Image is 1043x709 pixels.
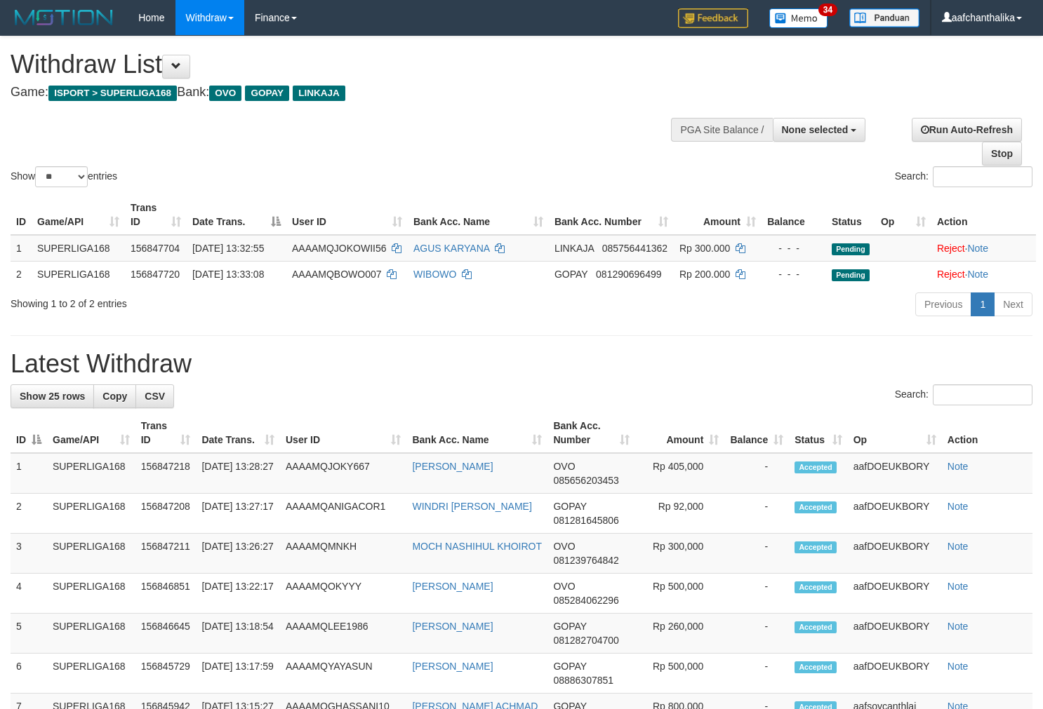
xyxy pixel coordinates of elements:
[554,269,587,280] span: GOPAY
[553,461,575,472] span: OVO
[818,4,837,16] span: 34
[875,195,931,235] th: Op: activate to sort column ascending
[145,391,165,402] span: CSV
[412,661,493,672] a: [PERSON_NAME]
[135,453,197,494] td: 156847218
[11,50,682,79] h1: Withdraw List
[413,269,456,280] a: WIBOWO
[292,269,382,280] span: AAAAMQBOWO007
[678,8,748,28] img: Feedback.jpg
[724,534,789,574] td: -
[553,581,575,592] span: OVO
[408,195,549,235] th: Bank Acc. Name: activate to sort column ascending
[931,261,1036,287] td: ·
[553,515,618,526] span: Copy 081281645806 to clipboard
[596,269,661,280] span: Copy 081290696499 to clipboard
[245,86,289,101] span: GOPAY
[848,574,942,614] td: aafDOEUKBORY
[196,654,280,694] td: [DATE] 13:17:59
[724,413,789,453] th: Balance: activate to sort column ascending
[11,574,47,614] td: 4
[948,501,969,512] a: Note
[948,461,969,472] a: Note
[832,269,870,281] span: Pending
[773,118,866,142] button: None selected
[135,413,197,453] th: Trans ID: activate to sort column ascending
[32,235,125,262] td: SUPERLIGA168
[795,621,837,633] span: Accepted
[795,461,837,473] span: Accepted
[196,574,280,614] td: [DATE] 13:22:17
[948,621,969,632] a: Note
[192,269,264,280] span: [DATE] 13:33:08
[982,142,1022,166] a: Stop
[553,621,586,632] span: GOPAY
[635,413,725,453] th: Amount: activate to sort column ascending
[412,621,493,632] a: [PERSON_NAME]
[32,261,125,287] td: SUPERLIGA168
[933,384,1032,405] input: Search:
[762,195,826,235] th: Balance
[47,494,135,534] td: SUPERLIGA168
[937,243,965,254] a: Reject
[192,243,264,254] span: [DATE] 13:32:55
[280,614,406,654] td: AAAAMQLEE1986
[196,614,280,654] td: [DATE] 13:18:54
[724,654,789,694] td: -
[11,86,682,100] h4: Game: Bank:
[47,453,135,494] td: SUPERLIGA168
[35,166,88,187] select: Showentries
[135,494,197,534] td: 156847208
[196,494,280,534] td: [DATE] 13:27:17
[32,195,125,235] th: Game/API: activate to sort column ascending
[967,269,988,280] a: Note
[602,243,667,254] span: Copy 085756441362 to clipboard
[849,8,919,27] img: panduan.png
[412,581,493,592] a: [PERSON_NAME]
[848,654,942,694] td: aafDOEUKBORY
[280,574,406,614] td: AAAAMQOKYYY
[967,243,988,254] a: Note
[20,391,85,402] span: Show 25 rows
[135,654,197,694] td: 156845729
[11,534,47,574] td: 3
[11,261,32,287] td: 2
[789,413,848,453] th: Status: activate to sort column ascending
[412,541,542,552] a: MOCH NASHIHUL KHOIROT
[11,494,47,534] td: 2
[767,241,821,255] div: - - -
[48,86,177,101] span: ISPORT > SUPERLIGA168
[280,453,406,494] td: AAAAMQJOKY667
[795,501,837,513] span: Accepted
[11,166,117,187] label: Show entries
[635,614,725,654] td: Rp 260,000
[724,614,789,654] td: -
[553,661,586,672] span: GOPAY
[11,654,47,694] td: 6
[131,243,180,254] span: 156847704
[131,269,180,280] span: 156847720
[679,269,730,280] span: Rp 200.000
[47,654,135,694] td: SUPERLIGA168
[209,86,241,101] span: OVO
[553,501,586,512] span: GOPAY
[47,413,135,453] th: Game/API: activate to sort column ascending
[635,494,725,534] td: Rp 92,000
[187,195,286,235] th: Date Trans.: activate to sort column descending
[724,453,789,494] td: -
[11,413,47,453] th: ID: activate to sort column descending
[942,413,1032,453] th: Action
[895,384,1032,405] label: Search:
[553,475,618,486] span: Copy 085656203453 to clipboard
[47,614,135,654] td: SUPERLIGA168
[635,654,725,694] td: Rp 500,000
[280,413,406,453] th: User ID: activate to sort column ascending
[11,235,32,262] td: 1
[948,661,969,672] a: Note
[931,195,1036,235] th: Action
[125,195,187,235] th: Trans ID: activate to sort column ascending
[782,124,849,135] span: None selected
[11,291,424,311] div: Showing 1 to 2 of 2 entries
[412,501,531,512] a: WINDRI [PERSON_NAME]
[895,166,1032,187] label: Search:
